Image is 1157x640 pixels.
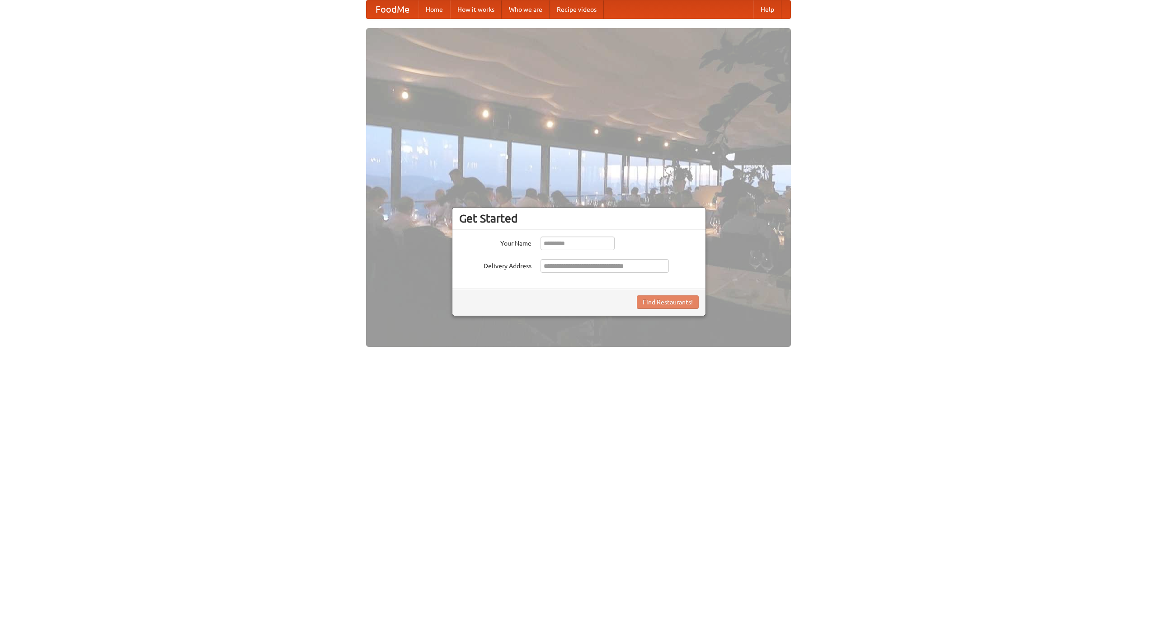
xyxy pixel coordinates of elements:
a: FoodMe [367,0,419,19]
label: Your Name [459,237,531,248]
a: Recipe videos [550,0,604,19]
h3: Get Started [459,212,699,225]
a: Help [753,0,781,19]
a: Home [419,0,450,19]
a: Who we are [502,0,550,19]
a: How it works [450,0,502,19]
label: Delivery Address [459,259,531,270]
button: Find Restaurants! [637,295,699,309]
